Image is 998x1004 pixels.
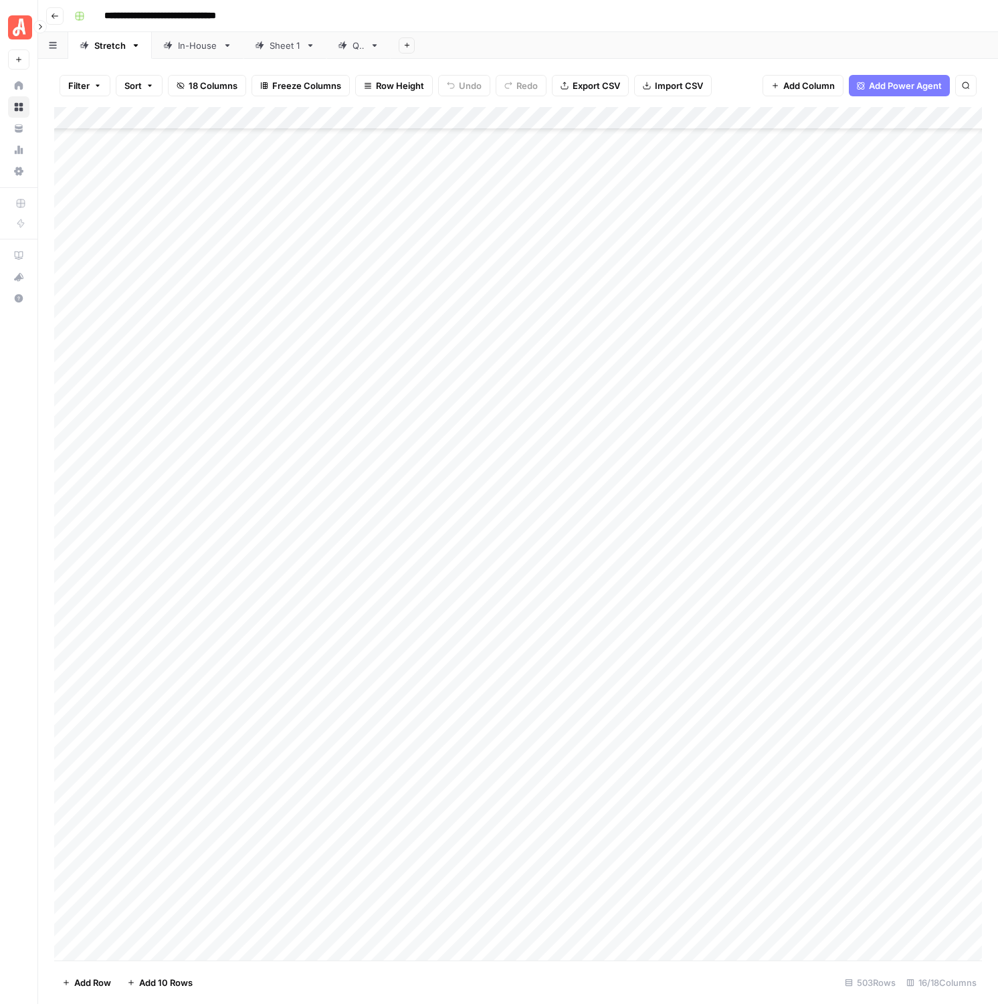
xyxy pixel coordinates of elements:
button: Row Height [355,75,433,96]
div: Stretch [94,39,126,52]
a: Home [8,75,29,96]
span: Add Row [74,976,111,989]
button: Freeze Columns [252,75,350,96]
span: 18 Columns [189,79,237,92]
div: 503 Rows [839,972,901,993]
a: AirOps Academy [8,245,29,266]
span: Sort [124,79,142,92]
button: Export CSV [552,75,629,96]
img: Angi Logo [8,15,32,39]
span: Add Column [783,79,835,92]
span: Redo [516,79,538,92]
a: Your Data [8,118,29,139]
span: Import CSV [655,79,703,92]
button: Add Power Agent [849,75,950,96]
span: Add Power Agent [869,79,942,92]
button: Import CSV [634,75,712,96]
div: Sheet 1 [270,39,300,52]
div: In-House [178,39,217,52]
a: Stretch [68,32,152,59]
button: Add Column [763,75,843,96]
div: 16/18 Columns [901,972,982,993]
button: Redo [496,75,546,96]
a: Usage [8,139,29,161]
span: Row Height [376,79,424,92]
button: Workspace: Angi [8,11,29,44]
span: Add 10 Rows [139,976,193,989]
button: Sort [116,75,163,96]
button: 18 Columns [168,75,246,96]
div: What's new? [9,267,29,287]
a: Browse [8,96,29,118]
span: Filter [68,79,90,92]
span: Export CSV [573,79,620,92]
button: Add 10 Rows [119,972,201,993]
span: Freeze Columns [272,79,341,92]
button: Add Row [54,972,119,993]
button: What's new? [8,266,29,288]
div: QA [353,39,365,52]
a: In-House [152,32,243,59]
button: Help + Support [8,288,29,309]
a: Sheet 1 [243,32,326,59]
a: Settings [8,161,29,182]
span: Undo [459,79,482,92]
a: QA [326,32,391,59]
button: Undo [438,75,490,96]
button: Filter [60,75,110,96]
